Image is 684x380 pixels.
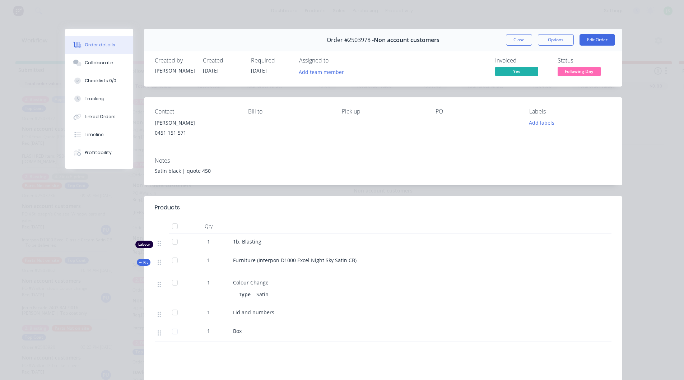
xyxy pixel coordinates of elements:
[251,67,267,74] span: [DATE]
[85,131,104,138] div: Timeline
[65,54,133,72] button: Collaborate
[155,167,611,175] div: Satin black | quote 450
[248,108,330,115] div: Bill to
[139,260,148,265] span: Kit
[558,57,611,64] div: Status
[374,37,439,43] span: Non account customers
[155,203,180,212] div: Products
[506,34,532,46] button: Close
[155,67,194,74] div: [PERSON_NAME]
[203,67,219,74] span: [DATE]
[85,96,104,102] div: Tracking
[253,289,271,300] div: Satin
[558,67,601,78] button: Following Day
[299,67,348,77] button: Add team member
[85,113,116,120] div: Linked Orders
[203,57,242,64] div: Created
[65,36,133,54] button: Order details
[233,309,274,316] span: Lid and numbers
[495,67,538,76] span: Yes
[342,108,424,115] div: Pick up
[65,72,133,90] button: Checklists 0/0
[525,118,558,128] button: Add labels
[495,57,549,64] div: Invoiced
[233,279,269,286] span: Colour Change
[233,238,261,245] span: 1b. Blasting
[327,37,374,43] span: Order #2503978 -
[155,108,237,115] div: Contact
[299,57,371,64] div: Assigned to
[436,108,518,115] div: PO
[251,57,290,64] div: Required
[137,259,150,266] div: Kit
[558,67,601,76] span: Following Day
[295,67,348,77] button: Add team member
[85,42,115,48] div: Order details
[155,157,611,164] div: Notes
[85,78,116,84] div: Checklists 0/0
[155,118,237,141] div: [PERSON_NAME]0451 151 571
[155,57,194,64] div: Created by
[207,279,210,286] span: 1
[239,289,253,300] div: Type
[538,34,574,46] button: Options
[85,60,113,66] div: Collaborate
[155,128,237,138] div: 0451 151 571
[233,257,357,264] span: Furniture (Interpon D1000 Excel Night Sky Satin CB)
[65,126,133,144] button: Timeline
[233,328,242,334] span: Box
[207,327,210,335] span: 1
[207,256,210,264] span: 1
[529,108,611,115] div: Labels
[135,241,153,248] div: Labour
[207,309,210,316] span: 1
[187,219,230,233] div: Qty
[65,90,133,108] button: Tracking
[155,118,237,128] div: [PERSON_NAME]
[207,238,210,245] span: 1
[85,149,112,156] div: Profitability
[65,108,133,126] button: Linked Orders
[65,144,133,162] button: Profitability
[580,34,615,46] button: Edit Order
